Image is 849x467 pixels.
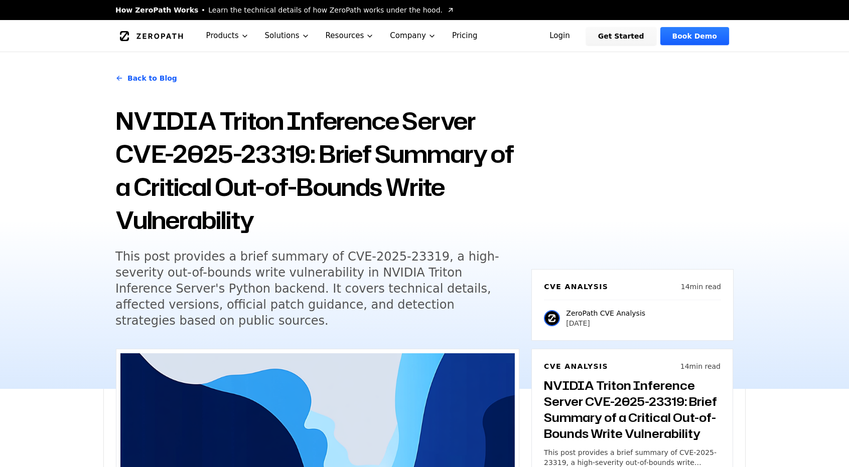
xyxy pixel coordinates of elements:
a: Pricing [444,20,486,52]
a: Get Started [586,27,656,45]
p: 14 min read [680,361,721,371]
p: [DATE] [566,318,645,328]
h6: CVE Analysis [544,282,608,292]
span: Learn the technical details of how ZeroPath works under the hood. [208,5,443,15]
h3: NVIDIA Triton Inference Server CVE-2025-23319: Brief Summary of a Critical Out-of-Bounds Write Vu... [544,377,721,441]
button: Products [198,20,257,52]
span: How ZeroPath Works [115,5,198,15]
button: Company [382,20,444,52]
a: Book Demo [660,27,729,45]
a: Login [537,27,582,45]
h1: NVIDIA Triton Inference Server CVE-2025-23319: Brief Summary of a Critical Out-of-Bounds Write Vu... [115,104,519,237]
p: 14 min read [681,282,721,292]
a: Back to Blog [115,64,177,92]
a: How ZeroPath WorksLearn the technical details of how ZeroPath works under the hood. [115,5,455,15]
nav: Global [103,20,746,52]
button: Resources [318,20,382,52]
button: Solutions [257,20,318,52]
h5: This post provides a brief summary of CVE-2025-23319, a high-severity out-of-bounds write vulnera... [115,249,501,329]
p: ZeroPath CVE Analysis [566,308,645,318]
h6: CVE Analysis [544,361,608,371]
img: ZeroPath CVE Analysis [544,310,560,326]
